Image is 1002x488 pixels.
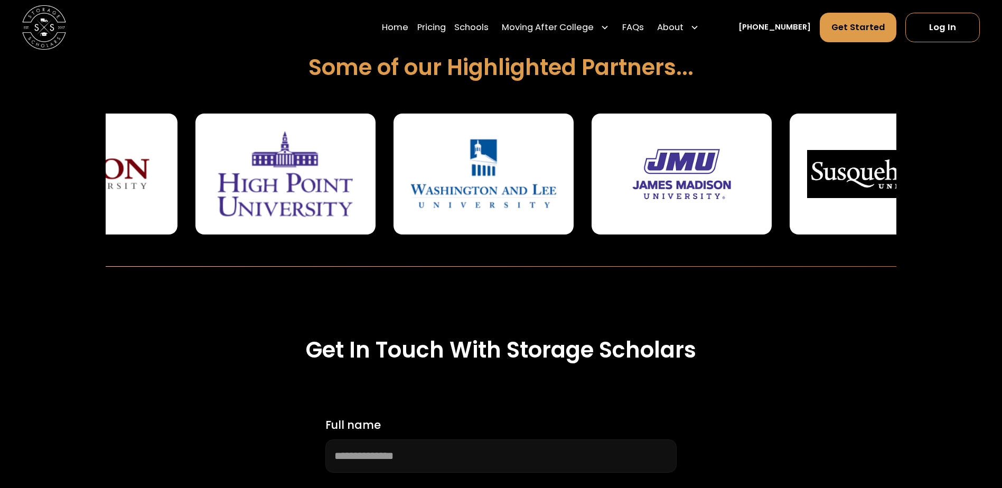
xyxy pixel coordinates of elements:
a: Home [382,12,408,43]
a: Get Started [820,13,897,42]
a: Log In [905,13,980,42]
img: High Point University [213,131,358,217]
a: Pricing [417,12,446,43]
h3: Some of our Highlighted Partners... [308,54,694,81]
a: Schools [454,12,489,43]
div: About [657,21,683,34]
img: Washington and Lee University [411,131,556,217]
a: FAQs [622,12,644,43]
div: Moving After College [502,21,594,34]
img: Storage Scholars main logo [22,5,66,49]
img: James Madison University [609,131,754,217]
label: Full name [325,415,381,435]
img: Susquehanna University [807,131,952,217]
a: [PHONE_NUMBER] [738,22,811,33]
h3: Get in touch with Storage Scholars [149,337,853,363]
div: About [653,12,704,43]
div: Moving After College [498,12,614,43]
